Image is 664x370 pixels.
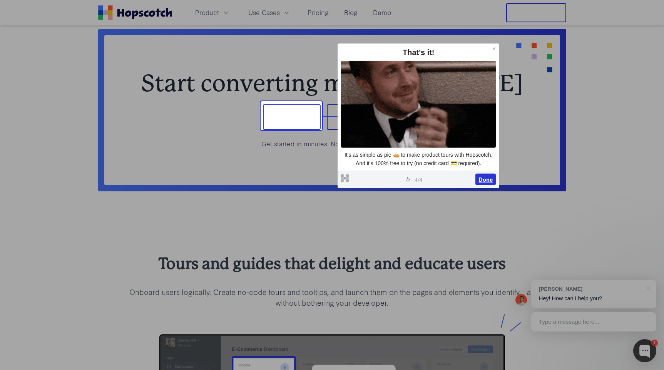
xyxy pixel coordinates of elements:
div: [PERSON_NAME] [539,285,641,293]
div: 1 [651,340,658,346]
h2: Tours and guides that delight and educate users [123,253,542,274]
button: Done [475,174,496,185]
a: Blog [341,6,361,19]
div: Type a message here... [531,312,656,331]
a: Pricing [304,6,332,19]
span: 4 / 4 [415,176,422,183]
button: Use Cases [244,6,295,19]
p: Hey! How can I help you? [539,295,649,303]
span: Use Cases [248,8,280,17]
p: Get started in minutes. No credit card required. [129,139,535,149]
button: Free Trial [506,3,566,22]
img: Mark Spera [515,294,527,306]
div: That's it! [341,47,496,58]
span: Product [195,8,219,17]
a: Demo [370,6,394,19]
button: Book a demo [327,104,401,130]
a: Home [98,5,172,20]
button: Sign up [263,104,321,130]
p: Onboard users logically. Create no-code tours and tooltips, and launch them on the pages and elem... [123,286,542,308]
button: Product [191,6,234,19]
img: ajpudw2vjcvieb6wjdei.gif [341,61,496,148]
p: It's as simple as pie 🥧 to make product tours with Hopscotch. And it's 100% free to try (no credi... [341,151,496,167]
h2: Start converting more trials [DATE] [129,72,535,95]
